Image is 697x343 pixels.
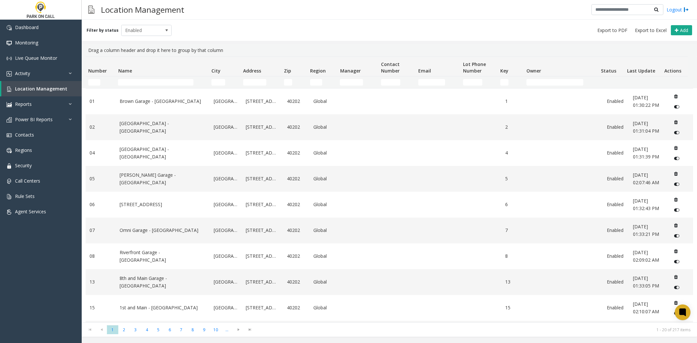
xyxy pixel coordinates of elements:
span: Activity [15,70,30,76]
a: Enabled [607,98,625,105]
a: [GEOGRAPHIC_DATA] [214,123,238,131]
span: [DATE] 01:31:04 PM [633,120,659,134]
a: 15 [90,304,112,311]
a: 40202 [287,175,306,182]
input: Name Filter [118,79,193,86]
span: [DATE] 02:09:02 AM [633,249,659,263]
a: 1 [505,98,524,105]
a: Enabled [607,123,625,131]
span: Monitoring [15,40,38,46]
span: Contacts [15,132,34,138]
img: 'icon' [7,179,12,184]
a: 40202 [287,149,306,156]
a: [DATE] 01:33:21 PM [633,223,663,238]
img: logout [684,6,689,13]
a: Global [313,149,336,156]
button: Delete [671,298,681,308]
button: Disable [671,256,683,267]
input: Email Filter [418,79,445,86]
a: 1st and Main - [GEOGRAPHIC_DATA] [120,304,206,311]
input: Number Filter [88,79,100,86]
span: [DATE] 01:32:43 PM [633,198,659,211]
td: Address Filter [241,76,282,88]
img: 'icon' [7,163,12,169]
span: City [211,68,221,74]
span: Agent Services [15,208,46,215]
a: 8th and Main Garage - [GEOGRAPHIC_DATA] [120,275,206,289]
span: Add [680,27,688,33]
span: Page 2 [118,325,130,334]
span: Zip [284,68,291,74]
td: Status Filter [598,76,624,88]
span: Number [88,68,107,74]
td: Email Filter [416,76,460,88]
a: [GEOGRAPHIC_DATA] [214,304,238,311]
span: [DATE] 01:33:21 PM [633,223,659,237]
a: Global [313,123,336,131]
span: Page 4 [141,325,153,334]
a: [STREET_ADDRESS] [246,175,279,182]
span: Call Centers [15,178,40,184]
a: Global [313,201,336,208]
span: Region [310,68,326,74]
a: [DATE] 01:33:05 PM [633,275,663,289]
a: 13 [90,278,112,286]
img: 'icon' [7,148,12,153]
a: 05 [90,175,112,182]
a: [STREET_ADDRESS] [246,123,279,131]
a: 15 [505,304,524,311]
span: [DATE] 01:30:22 PM [633,94,659,108]
a: 40202 [287,278,306,286]
span: Go to the next page [234,327,243,332]
span: Email [418,68,431,74]
span: Page 7 [175,325,187,334]
td: Number Filter [86,76,115,88]
span: Page 10 [210,325,221,334]
span: Address [243,68,261,74]
button: Disable [671,308,683,318]
span: Enabled [122,25,161,36]
span: Key [500,68,508,74]
a: Brown Garage - [GEOGRAPHIC_DATA] [120,98,206,105]
span: Page 9 [198,325,210,334]
span: Rule Sets [15,193,35,199]
a: Global [313,253,336,260]
button: Delete [671,220,681,231]
a: 5 [505,175,524,182]
h3: Location Management [98,2,188,18]
span: Location Management [15,86,67,92]
span: Go to the next page [233,325,244,335]
div: Drag a column header and drop it here to group by that column [86,44,693,57]
a: Enabled [607,253,625,260]
td: Key Filter [498,76,524,88]
span: Dashboard [15,24,39,30]
a: 08 [90,253,112,260]
a: 01 [90,98,112,105]
input: Lot Phone Number Filter [463,79,483,86]
a: [STREET_ADDRESS] [120,201,206,208]
img: 'icon' [7,87,12,92]
span: Page 5 [153,325,164,334]
a: 07 [90,227,112,234]
th: Actions [662,57,688,76]
a: [DATE] 02:10:07 AM [633,301,663,315]
a: [DATE] 02:07:46 AM [633,171,663,186]
span: Go to the last page [245,327,254,332]
div: Data table [82,57,697,322]
a: [GEOGRAPHIC_DATA] [214,98,238,105]
a: 13 [505,278,524,286]
button: Delete [671,169,681,179]
a: Enabled [607,227,625,234]
a: 40202 [287,253,306,260]
td: Last Update Filter [624,76,662,88]
td: Name Filter [115,76,208,88]
input: Address Filter [243,79,266,86]
span: [DATE] 01:31:39 PM [633,146,659,159]
a: [GEOGRAPHIC_DATA] [214,149,238,156]
a: Global [313,304,336,311]
button: Delete [671,117,681,127]
button: Delete [671,91,681,102]
a: Enabled [607,304,625,311]
a: 2 [505,123,524,131]
span: Power BI Reports [15,116,53,122]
